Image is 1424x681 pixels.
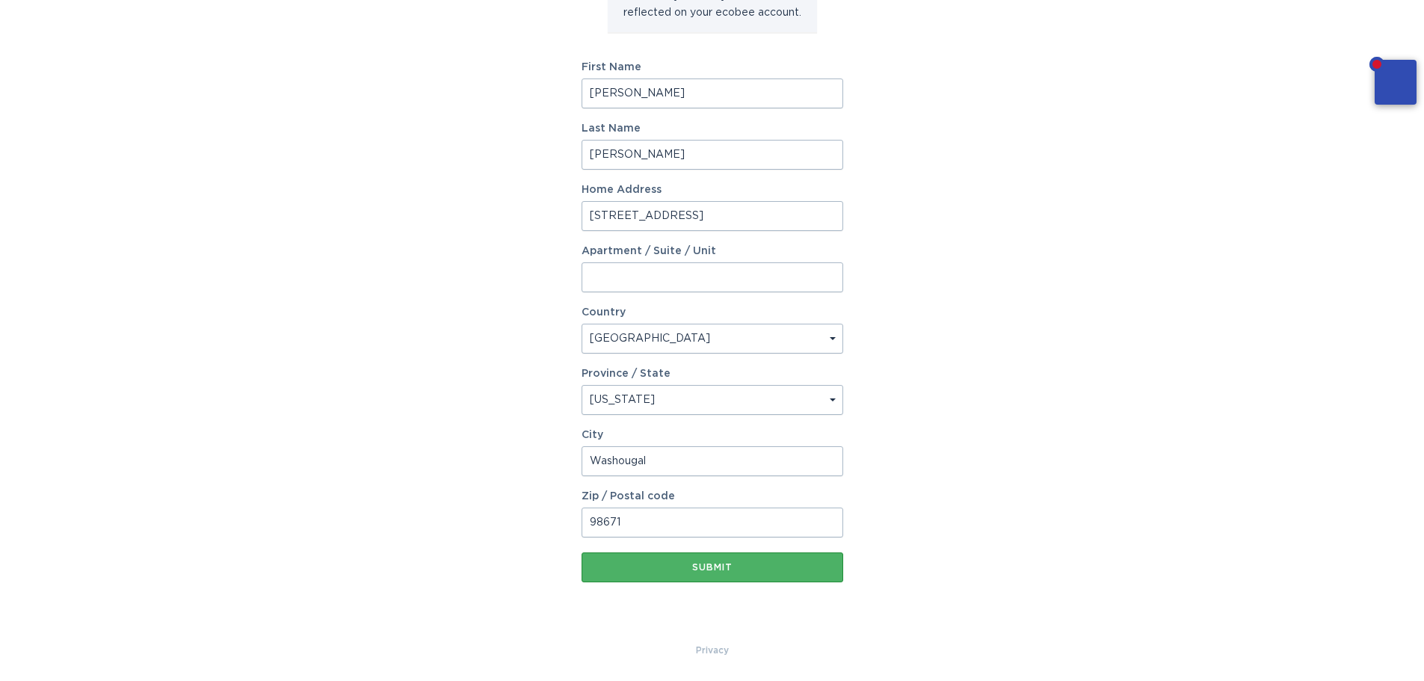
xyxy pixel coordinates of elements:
[696,642,729,659] a: Privacy Policy & Terms of Use
[589,563,836,572] div: Submit
[582,123,843,134] label: Last Name
[582,491,843,502] label: Zip / Postal code
[582,307,626,318] label: Country
[582,246,843,256] label: Apartment / Suite / Unit
[582,552,843,582] button: Submit
[582,185,843,195] label: Home Address
[582,62,843,73] label: First Name
[582,430,843,440] label: City
[582,369,671,379] label: Province / State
